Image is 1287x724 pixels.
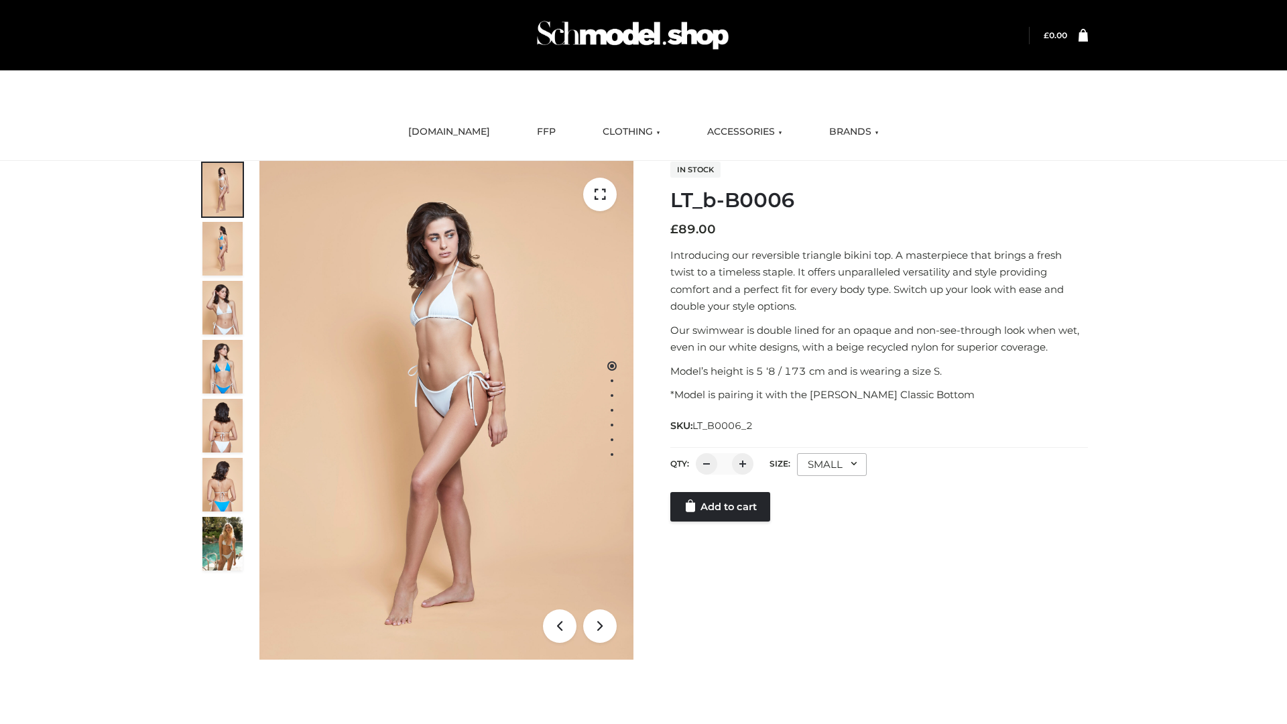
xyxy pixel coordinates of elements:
[670,363,1088,380] p: Model’s height is 5 ‘8 / 173 cm and is wearing a size S.
[1044,30,1049,40] span: £
[670,222,716,237] bdi: 89.00
[532,9,733,62] img: Schmodel Admin 964
[1044,30,1067,40] a: £0.00
[670,322,1088,356] p: Our swimwear is double lined for an opaque and non-see-through look when wet, even in our white d...
[697,117,792,147] a: ACCESSORIES
[670,459,689,469] label: QTY:
[797,453,867,476] div: SMALL
[202,340,243,394] img: ArielClassicBikiniTop_CloudNine_AzureSky_OW114ECO_4-scaled.jpg
[670,188,1088,213] h1: LT_b-B0006
[202,281,243,335] img: ArielClassicBikiniTop_CloudNine_AzureSky_OW114ECO_3-scaled.jpg
[202,458,243,511] img: ArielClassicBikiniTop_CloudNine_AzureSky_OW114ECO_8-scaled.jpg
[593,117,670,147] a: CLOTHING
[670,492,770,522] a: Add to cart
[527,117,566,147] a: FFP
[1044,30,1067,40] bdi: 0.00
[670,247,1088,315] p: Introducing our reversible triangle bikini top. A masterpiece that brings a fresh twist to a time...
[692,420,753,432] span: LT_B0006_2
[398,117,500,147] a: [DOMAIN_NAME]
[819,117,889,147] a: BRANDS
[202,222,243,276] img: ArielClassicBikiniTop_CloudNine_AzureSky_OW114ECO_2-scaled.jpg
[670,162,721,178] span: In stock
[670,386,1088,404] p: *Model is pairing it with the [PERSON_NAME] Classic Bottom
[202,163,243,217] img: ArielClassicBikiniTop_CloudNine_AzureSky_OW114ECO_1-scaled.jpg
[202,399,243,452] img: ArielClassicBikiniTop_CloudNine_AzureSky_OW114ECO_7-scaled.jpg
[259,161,633,660] img: LT_b-B0006
[202,517,243,570] img: Arieltop_CloudNine_AzureSky2.jpg
[670,222,678,237] span: £
[670,418,754,434] span: SKU:
[770,459,790,469] label: Size:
